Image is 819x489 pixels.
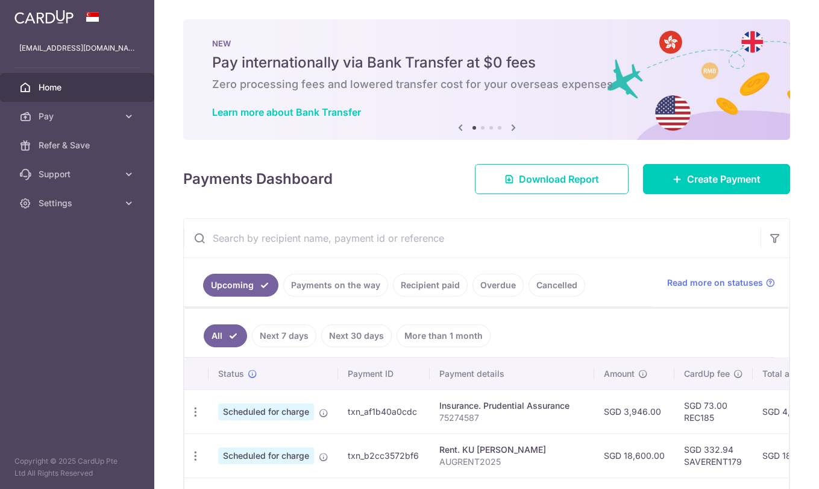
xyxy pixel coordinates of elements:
span: Read more on statuses [667,277,763,289]
img: Bank transfer banner [183,19,790,140]
span: Refer & Save [39,139,118,151]
a: Upcoming [203,274,278,297]
span: Download Report [519,172,599,186]
td: SGD 18,600.00 [594,434,674,478]
div: Rent. KU [PERSON_NAME] [439,444,585,456]
a: Read more on statuses [667,277,775,289]
span: Status [218,368,244,380]
td: SGD 332.94 SAVERENT179 [674,434,753,478]
span: Amount [604,368,635,380]
a: Recipient paid [393,274,468,297]
th: Payment ID [338,358,430,390]
a: Download Report [475,164,629,194]
p: [EMAIL_ADDRESS][DOMAIN_NAME] [19,42,135,54]
a: Next 7 days [252,324,316,347]
td: SGD 3,946.00 [594,390,674,434]
span: CardUp fee [684,368,730,380]
td: SGD 73.00 REC185 [674,390,753,434]
div: Insurance. Prudential Assurance [439,400,585,412]
span: Settings [39,197,118,209]
p: 75274587 [439,412,585,424]
a: More than 1 month [397,324,491,347]
span: Create Payment [687,172,761,186]
td: txn_af1b40a0cdc [338,390,430,434]
span: Home [39,81,118,93]
img: CardUp [14,10,74,24]
h4: Payments Dashboard [183,168,333,190]
span: Pay [39,110,118,122]
h5: Pay internationally via Bank Transfer at $0 fees [212,53,761,72]
p: NEW [212,39,761,48]
a: Learn more about Bank Transfer [212,106,361,118]
a: Next 30 days [321,324,392,347]
h6: Zero processing fees and lowered transfer cost for your overseas expenses [212,77,761,92]
span: Scheduled for charge [218,403,314,420]
a: Create Payment [643,164,790,194]
a: All [204,324,247,347]
td: txn_b2cc3572bf6 [338,434,430,478]
a: Cancelled [529,274,585,297]
span: Support [39,168,118,180]
span: Scheduled for charge [218,447,314,464]
a: Payments on the way [283,274,388,297]
span: Total amt. [762,368,802,380]
p: AUGRENT2025 [439,456,585,468]
input: Search by recipient name, payment id or reference [184,219,761,257]
a: Overdue [472,274,524,297]
th: Payment details [430,358,594,390]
